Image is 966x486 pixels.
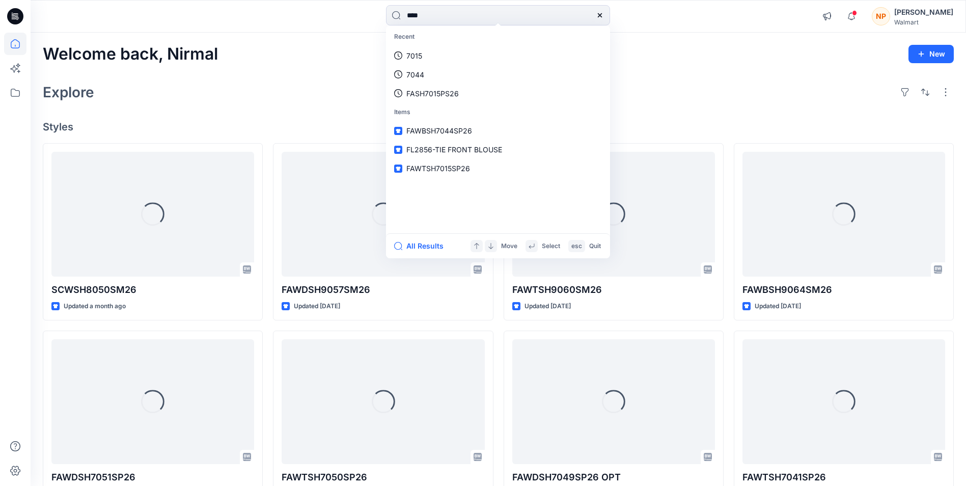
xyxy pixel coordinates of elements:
[51,283,254,297] p: SCWSH8050SM26
[282,283,484,297] p: FAWDSH9057SM26
[388,28,608,46] p: Recent
[388,159,608,178] a: FAWTSH7015SP26
[512,283,715,297] p: FAWTSH9060SM26
[294,301,340,312] p: Updated [DATE]
[388,46,608,65] a: 7015
[394,240,450,252] button: All Results
[742,470,945,484] p: FAWTSH7041SP26
[501,241,517,252] p: Move
[43,84,94,100] h2: Explore
[542,241,560,252] p: Select
[388,84,608,103] a: FASH7015PS26
[64,301,126,312] p: Updated a month ago
[872,7,890,25] div: NP
[406,69,424,80] p: 7044
[512,470,715,484] p: FAWDSH7049SP26 OPT
[755,301,801,312] p: Updated [DATE]
[43,45,218,64] h2: Welcome back, Nirmal
[908,45,954,63] button: New
[571,241,582,252] p: esc
[525,301,571,312] p: Updated [DATE]
[406,88,459,99] p: FASH7015PS26
[43,121,954,133] h4: Styles
[894,18,953,26] div: Walmart
[589,241,601,252] p: Quit
[742,283,945,297] p: FAWBSH9064SM26
[388,103,608,122] p: Items
[406,164,470,173] span: FAWTSH7015SP26
[406,126,472,135] span: FAWBSH7044SP26
[406,145,502,154] span: FL2856-TIE FRONT BLOUSE
[388,140,608,159] a: FL2856-TIE FRONT BLOUSE
[388,121,608,140] a: FAWBSH7044SP26
[282,470,484,484] p: FAWTSH7050SP26
[51,470,254,484] p: FAWDSH7051SP26
[406,50,422,61] p: 7015
[894,6,953,18] div: [PERSON_NAME]
[388,65,608,84] a: 7044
